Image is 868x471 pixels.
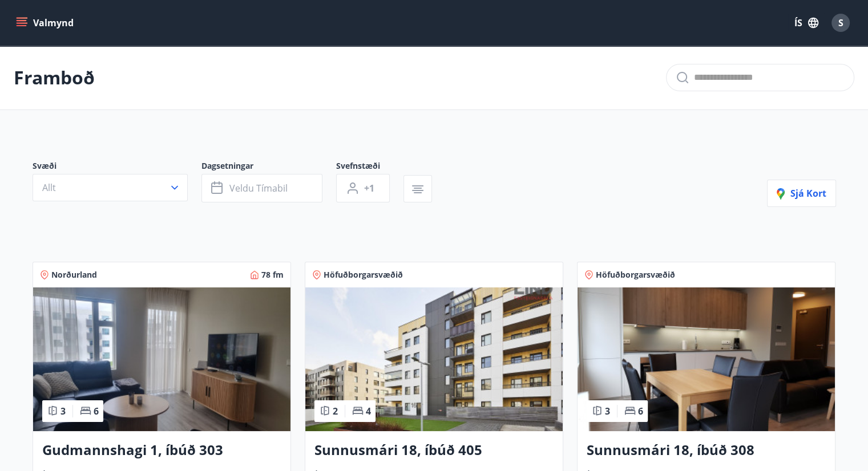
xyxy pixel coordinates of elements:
[94,405,99,417] span: 6
[33,287,290,431] img: Paella dish
[229,182,288,194] span: Veldu tímabil
[838,17,843,29] span: S
[788,13,825,33] button: ÍS
[336,174,390,202] button: +1
[578,287,835,431] img: Paella dish
[305,287,563,431] img: Paella dish
[201,160,336,174] span: Dagsetningar
[42,440,281,461] h3: Gudmannshagi 1, íbúð 303
[777,187,826,200] span: Sjá kort
[587,440,826,461] h3: Sunnusmári 18, íbúð 308
[638,405,643,417] span: 6
[42,181,56,194] span: Allt
[596,269,675,281] span: Höfuðborgarsvæðið
[33,160,201,174] span: Svæði
[14,13,78,33] button: menu
[201,174,322,202] button: Veldu tímabil
[314,440,554,461] h3: Sunnusmári 18, íbúð 405
[51,269,97,281] span: Norðurland
[33,174,188,201] button: Allt
[324,269,403,281] span: Höfuðborgarsvæðið
[827,9,854,36] button: S
[366,405,371,417] span: 4
[60,405,66,417] span: 3
[14,65,95,90] p: Framboð
[767,180,836,207] button: Sjá kort
[364,182,374,194] span: +1
[605,405,610,417] span: 3
[261,269,284,281] span: 78 fm
[336,160,403,174] span: Svefnstæði
[333,405,338,417] span: 2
